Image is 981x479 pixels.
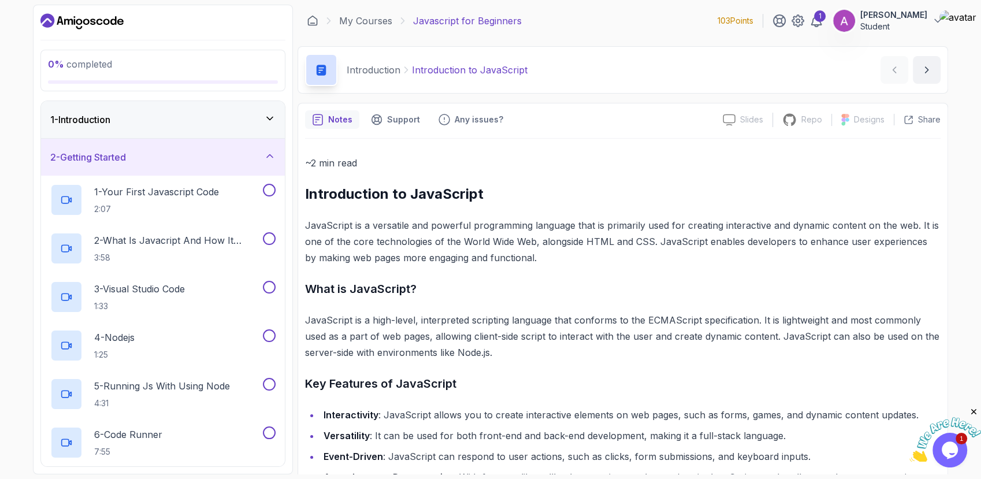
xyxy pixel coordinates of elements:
p: 1:33 [94,300,185,312]
p: Student [860,21,927,32]
div: 1 [814,10,826,22]
p: JavaScript is a versatile and powerful programming language that is primarily used for creating i... [305,217,941,266]
li: : JavaScript allows you to create interactive elements on web pages, such as forms, games, and dy... [320,407,941,423]
p: 5 - Running Js With Using Node [94,379,230,393]
p: 4 - Nodejs [94,331,135,344]
p: [PERSON_NAME] [860,9,927,21]
button: 3-Visual Studio Code1:33 [50,281,276,313]
a: Dashboard [40,12,124,31]
p: 1:25 [94,349,135,361]
p: 7:55 [94,446,162,458]
p: JavaScript is a high-level, interpreted scripting language that conforms to the ECMAScript specif... [305,312,941,361]
strong: Interactivity [324,409,378,421]
button: Share [894,114,941,125]
button: 4-Nodejs1:25 [50,329,276,362]
strong: Versatility [324,430,370,441]
h3: 1 - Introduction [50,113,110,127]
p: Designs [854,114,885,125]
p: Introduction to JavaScript [412,63,527,77]
img: avatar [939,10,976,24]
h3: What is JavaScript? [305,280,941,298]
button: next content [913,56,941,84]
p: Support [387,114,420,125]
p: 4:31 [94,398,230,409]
a: 1 [809,14,823,28]
span: completed [48,58,112,70]
button: 1-Your First Javascript Code2:07 [50,184,276,216]
p: 103 Points [718,15,753,27]
h3: Key Features of JavaScript [305,374,941,393]
strong: Event-Driven [324,451,383,462]
h3: 2 - Getting Started [50,150,126,164]
button: 5-Running Js With Using Node4:31 [50,378,276,410]
a: Dashboard [307,15,318,27]
button: 2-What Is Javacript And How It Works3:58 [50,232,276,265]
p: ~2 min read [305,155,941,171]
p: 3:58 [94,252,261,263]
p: 2:07 [94,203,219,215]
p: Slides [740,114,763,125]
li: : JavaScript can respond to user actions, such as clicks, form submissions, and keyboard inputs. [320,448,941,465]
span: 0 % [48,58,64,70]
p: 6 - Code Runner [94,428,162,441]
button: 2-Getting Started [41,139,285,176]
button: Feedback button [432,110,510,129]
button: notes button [305,110,359,129]
button: previous content [880,56,908,84]
button: user profile image[PERSON_NAME]Student [833,9,943,32]
h2: Introduction to JavaScript [305,185,941,203]
p: Any issues? [455,114,503,125]
img: user profile image [833,10,855,32]
p: 1 - Your First Javascript Code [94,185,219,199]
button: 1-Introduction [41,101,285,138]
p: Notes [328,114,352,125]
iframe: chat widget [909,407,981,462]
p: 2 - What Is Javacript And How It Works [94,233,261,247]
a: My Courses [339,14,392,28]
button: 6-Code Runner7:55 [50,426,276,459]
button: Support button [364,110,427,129]
p: Javascript for Beginners [413,14,522,28]
p: Introduction [347,63,400,77]
p: 3 - Visual Studio Code [94,282,185,296]
p: Repo [801,114,822,125]
p: Share [918,114,941,125]
li: : It can be used for both front-end and back-end development, making it a full-stack language. [320,428,941,444]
